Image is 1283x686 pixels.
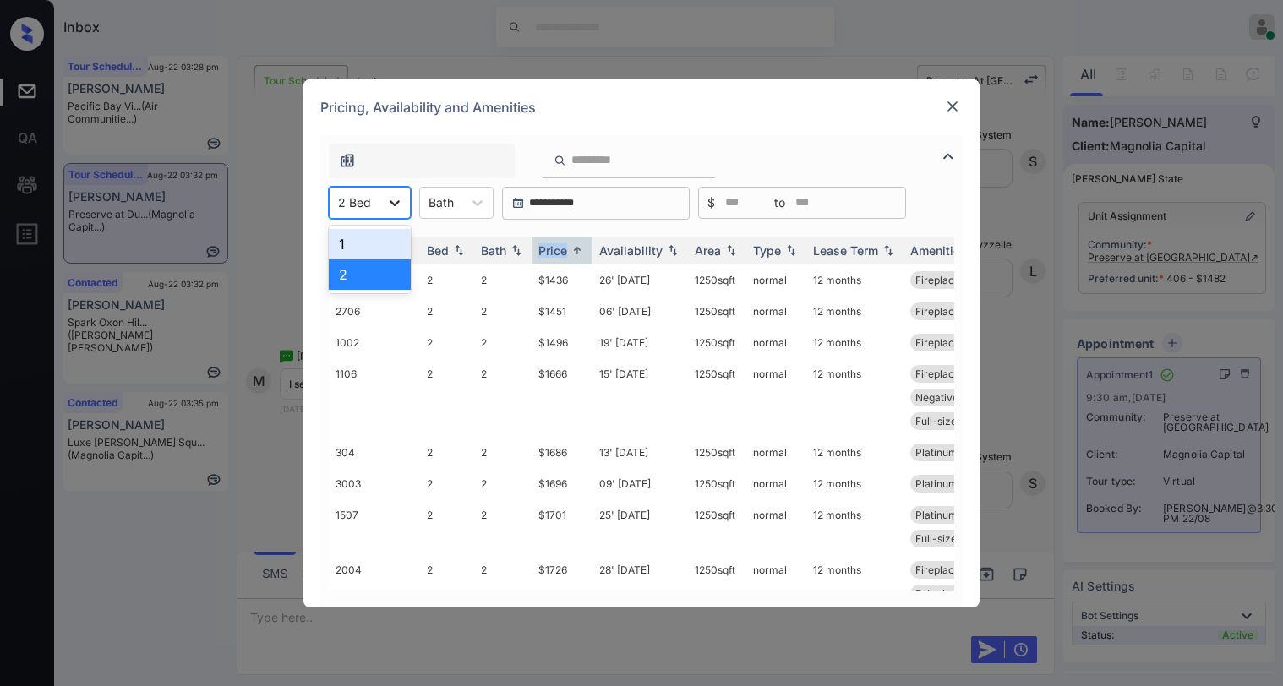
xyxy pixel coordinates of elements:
[806,437,904,468] td: 12 months
[915,305,960,318] span: Fireplace
[592,437,688,468] td: 13' [DATE]
[915,563,960,576] span: Fireplace
[329,468,420,499] td: 3003
[420,327,474,358] td: 2
[915,336,960,349] span: Fireplace
[592,499,688,554] td: 25' [DATE]
[915,391,1000,404] span: Negative View -...
[746,264,806,296] td: normal
[474,437,532,468] td: 2
[508,244,525,256] img: sorting
[329,229,411,259] div: 1
[688,437,746,468] td: 1250 sqft
[880,244,897,256] img: sorting
[569,244,586,257] img: sorting
[474,468,532,499] td: 2
[783,244,800,256] img: sorting
[329,554,420,609] td: 2004
[746,499,806,554] td: normal
[474,327,532,358] td: 2
[303,79,980,135] div: Pricing, Availability and Amenities
[329,296,420,327] td: 2706
[592,264,688,296] td: 26' [DATE]
[420,437,474,468] td: 2
[910,243,967,258] div: Amenities
[420,468,474,499] td: 2
[592,296,688,327] td: 06' [DATE]
[915,477,996,490] span: Platinum - 2 Be...
[532,499,592,554] td: $1701
[806,468,904,499] td: 12 months
[688,296,746,327] td: 1250 sqft
[746,437,806,468] td: normal
[474,554,532,609] td: 2
[813,243,878,258] div: Lease Term
[532,468,592,499] td: $1696
[664,244,681,256] img: sorting
[592,327,688,358] td: 19' [DATE]
[592,358,688,437] td: 15' [DATE]
[944,98,961,115] img: close
[806,264,904,296] td: 12 months
[746,358,806,437] td: normal
[774,193,785,212] span: to
[688,327,746,358] td: 1250 sqft
[420,554,474,609] td: 2
[688,358,746,437] td: 1250 sqft
[329,358,420,437] td: 1106
[915,532,998,545] span: Full-size washe...
[723,244,740,256] img: sorting
[915,446,996,459] span: Platinum - 2 Be...
[938,146,958,166] img: icon-zuma
[329,437,420,468] td: 304
[746,554,806,609] td: normal
[746,296,806,327] td: normal
[450,244,467,256] img: sorting
[688,264,746,296] td: 1250 sqft
[532,296,592,327] td: $1451
[806,327,904,358] td: 12 months
[915,587,998,600] span: Full-size washe...
[746,468,806,499] td: normal
[746,327,806,358] td: normal
[339,152,356,169] img: icon-zuma
[532,437,592,468] td: $1686
[915,415,998,427] span: Full-size washe...
[420,358,474,437] td: 2
[474,296,532,327] td: 2
[329,499,420,554] td: 1507
[329,327,420,358] td: 1002
[481,243,506,258] div: Bath
[532,358,592,437] td: $1666
[474,358,532,437] td: 2
[688,499,746,554] td: 1250 sqft
[420,264,474,296] td: 2
[420,296,474,327] td: 2
[474,499,532,554] td: 2
[599,243,663,258] div: Availability
[538,243,567,258] div: Price
[532,327,592,358] td: $1496
[915,367,960,380] span: Fireplace
[806,554,904,609] td: 12 months
[592,468,688,499] td: 09' [DATE]
[915,509,996,521] span: Platinum - 2 Be...
[707,193,715,212] span: $
[474,264,532,296] td: 2
[915,274,960,286] span: Fireplace
[420,499,474,554] td: 2
[753,243,781,258] div: Type
[806,499,904,554] td: 12 months
[806,296,904,327] td: 12 months
[554,153,566,168] img: icon-zuma
[806,358,904,437] td: 12 months
[688,468,746,499] td: 1250 sqft
[532,264,592,296] td: $1436
[427,243,449,258] div: Bed
[532,554,592,609] td: $1726
[329,259,411,290] div: 2
[695,243,721,258] div: Area
[688,554,746,609] td: 1250 sqft
[592,554,688,609] td: 28' [DATE]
